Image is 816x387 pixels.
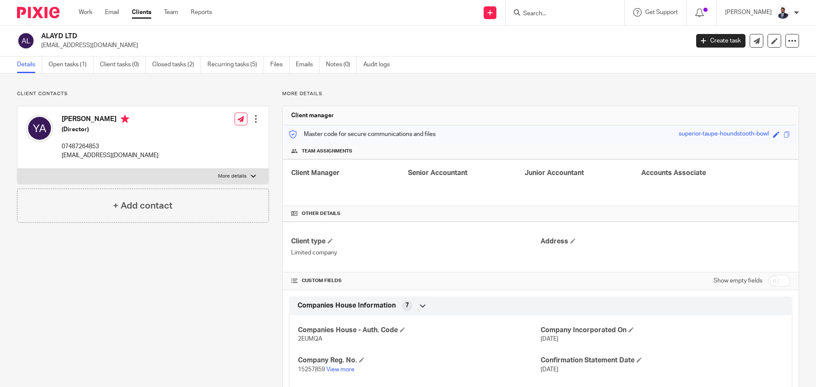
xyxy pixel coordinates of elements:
span: [DATE] [541,367,558,373]
a: Create task [696,34,745,48]
a: Email [105,8,119,17]
span: Companies House Information [297,301,396,310]
p: [EMAIL_ADDRESS][DOMAIN_NAME] [41,41,683,50]
div: superior-taupe-houndstooth-bowl [679,130,769,139]
span: 2EUMQA [298,336,322,342]
span: Change Client type [328,238,333,243]
a: Details [17,56,42,73]
p: More details [218,173,246,180]
a: Closed tasks (2) [152,56,201,73]
span: Edit Confirmation Statement Date [637,357,642,362]
a: Open tasks (1) [48,56,93,73]
p: 07487264853 [62,142,159,151]
h4: Company Reg. No. [298,356,541,365]
span: Junior Accountant [524,169,584,176]
a: Files [270,56,289,73]
span: Edit Company Incorporated On [629,327,634,332]
a: Reports [191,8,212,17]
a: Emails [296,56,320,73]
h4: Client type [291,237,541,246]
h4: Address [541,237,790,246]
img: svg%3E [26,115,53,142]
a: Audit logs [363,56,396,73]
p: Client contacts [17,90,269,97]
span: Edit Company Reg. No. [359,357,364,362]
p: Limited company [291,249,541,257]
p: [EMAIL_ADDRESS][DOMAIN_NAME] [62,151,159,160]
span: Copy to clipboard [784,131,790,138]
span: 7 [405,301,409,310]
a: Notes (0) [326,56,357,73]
span: Edit Companies House - Auth. Code [400,327,405,332]
a: Clients [132,8,151,17]
h4: CUSTOM FIELDS [291,277,541,284]
h4: [PERSON_NAME] [62,115,159,125]
p: [PERSON_NAME] [725,8,772,17]
span: Senior Accountant [408,169,467,176]
a: Work [79,8,92,17]
a: Edit client [768,34,781,48]
span: Accounts Associate [641,169,706,176]
a: Send new email [750,34,763,48]
span: Get Support [645,9,678,15]
span: Client Manager [291,169,340,176]
h3: Client manager [291,111,334,120]
a: Recurring tasks (5) [207,56,264,73]
img: Pixie [17,7,59,18]
h4: Companies House - Auth. Code [298,326,541,335]
h4: Company Incorporated On [541,326,783,335]
span: Other details [302,210,340,217]
span: Edit code [773,131,779,138]
h2: ALAYD LTD [41,32,555,41]
a: View more [326,367,354,373]
span: 15257859 [298,367,325,373]
p: Master code for secure communications and files [289,130,436,138]
h4: + Add contact [113,199,173,212]
a: Client tasks (0) [100,56,146,73]
img: svg%3E [17,32,35,50]
i: Primary [121,115,129,123]
span: Edit Address [570,238,575,243]
label: Show empty fields [714,277,762,285]
h5: (Director) [62,125,159,134]
p: More details [282,90,799,97]
span: Team assignments [302,148,352,155]
input: Search [522,10,599,18]
h4: Confirmation Statement Date [541,356,783,365]
span: [DATE] [541,336,558,342]
a: Team [164,8,178,17]
img: _MG_2399_1.jpg [776,6,790,20]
